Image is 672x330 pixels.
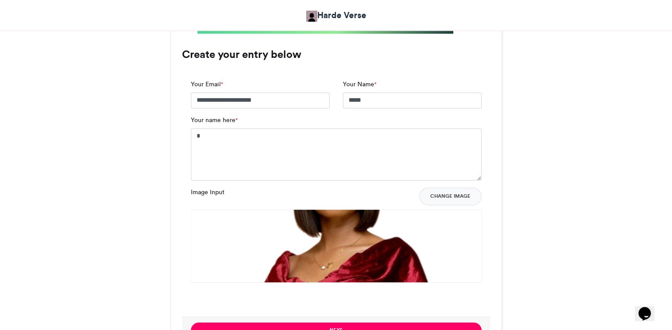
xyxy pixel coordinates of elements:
label: Your name here [191,115,238,125]
img: Harde Business School [306,11,317,22]
a: Harde Verse [306,9,366,22]
h3: Create your entry below [182,49,490,60]
iframe: chat widget [635,295,663,321]
label: Image Input [191,188,224,197]
label: Your Email [191,80,223,89]
label: Your Name [343,80,376,89]
button: Change Image [419,188,482,205]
